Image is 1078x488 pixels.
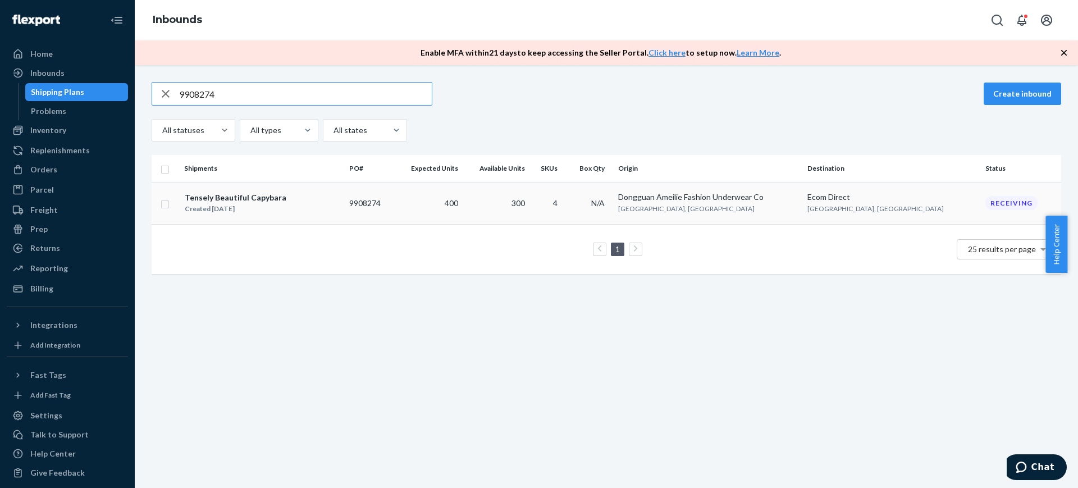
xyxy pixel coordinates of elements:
[30,263,68,274] div: Reporting
[614,155,803,182] th: Origin
[1007,454,1067,482] iframe: Opens a widget where you can chat to one of our agents
[567,155,614,182] th: Box Qty
[803,155,981,182] th: Destination
[25,102,129,120] a: Problems
[807,204,944,213] span: [GEOGRAPHIC_DATA], [GEOGRAPHIC_DATA]
[345,182,394,224] td: 9908274
[30,204,58,216] div: Freight
[591,198,605,208] span: N/A
[249,125,250,136] input: All types
[7,426,128,444] button: Talk to Support
[7,181,128,199] a: Parcel
[180,155,345,182] th: Shipments
[7,220,128,238] a: Prep
[985,196,1038,210] div: Receiving
[30,224,48,235] div: Prep
[30,145,90,156] div: Replenishments
[529,155,567,182] th: SKUs
[968,244,1036,254] span: 25 results per page
[7,45,128,63] a: Home
[618,204,755,213] span: [GEOGRAPHIC_DATA], [GEOGRAPHIC_DATA]
[30,67,65,79] div: Inbounds
[179,83,432,105] input: Search inbounds by name, destination, msku...
[30,48,53,60] div: Home
[1035,9,1058,31] button: Open account menu
[7,280,128,298] a: Billing
[30,184,54,195] div: Parcel
[12,15,60,26] img: Flexport logo
[618,191,798,203] div: Dongguan Ameilie Fashion Underwear Co
[345,155,394,182] th: PO#
[30,467,85,478] div: Give Feedback
[7,366,128,384] button: Fast Tags
[984,83,1061,105] button: Create inbound
[161,125,162,136] input: All statuses
[7,142,128,159] a: Replenishments
[30,283,53,294] div: Billing
[30,429,89,440] div: Talk to Support
[7,464,128,482] button: Give Feedback
[7,389,128,402] a: Add Fast Tag
[986,9,1008,31] button: Open Search Box
[553,198,558,208] span: 4
[463,155,529,182] th: Available Units
[25,83,129,101] a: Shipping Plans
[807,191,976,203] div: Ecom Direct
[30,448,76,459] div: Help Center
[737,48,779,57] a: Learn More
[30,370,66,381] div: Fast Tags
[185,203,286,215] div: Created [DATE]
[1011,9,1033,31] button: Open notifications
[31,106,66,117] div: Problems
[613,244,622,254] a: Page 1 is your current page
[30,243,60,254] div: Returns
[445,198,458,208] span: 400
[7,407,128,425] a: Settings
[30,164,57,175] div: Orders
[153,13,202,26] a: Inbounds
[981,155,1061,182] th: Status
[30,320,77,331] div: Integrations
[1045,216,1067,273] button: Help Center
[7,121,128,139] a: Inventory
[511,198,525,208] span: 300
[648,48,686,57] a: Click here
[185,192,286,203] div: Tensely Beautiful Capybara
[7,339,128,352] a: Add Integration
[106,9,128,31] button: Close Navigation
[30,390,71,400] div: Add Fast Tag
[7,239,128,257] a: Returns
[7,201,128,219] a: Freight
[7,64,128,82] a: Inbounds
[30,410,62,421] div: Settings
[31,86,84,98] div: Shipping Plans
[7,161,128,179] a: Orders
[7,445,128,463] a: Help Center
[30,125,66,136] div: Inventory
[30,340,80,350] div: Add Integration
[421,47,781,58] p: Enable MFA within 21 days to keep accessing the Seller Portal. to setup now. .
[394,155,463,182] th: Expected Units
[7,316,128,334] button: Integrations
[332,125,334,136] input: All states
[7,259,128,277] a: Reporting
[144,4,211,37] ol: breadcrumbs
